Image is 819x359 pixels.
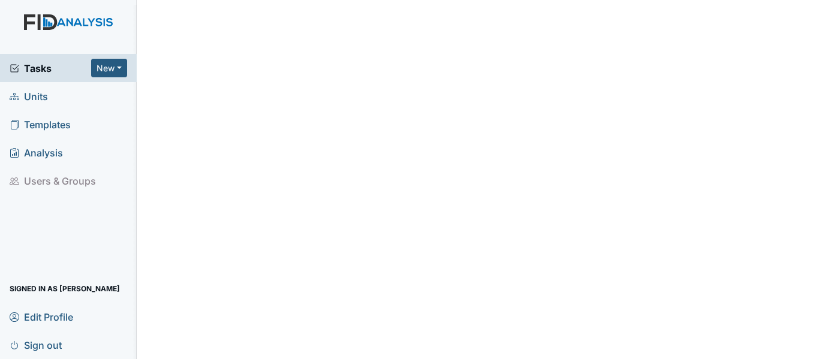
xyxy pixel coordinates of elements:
[10,279,120,298] span: Signed in as [PERSON_NAME]
[10,143,63,162] span: Analysis
[91,59,127,77] button: New
[10,87,48,105] span: Units
[10,115,71,134] span: Templates
[10,307,73,326] span: Edit Profile
[10,61,91,76] a: Tasks
[10,336,62,354] span: Sign out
